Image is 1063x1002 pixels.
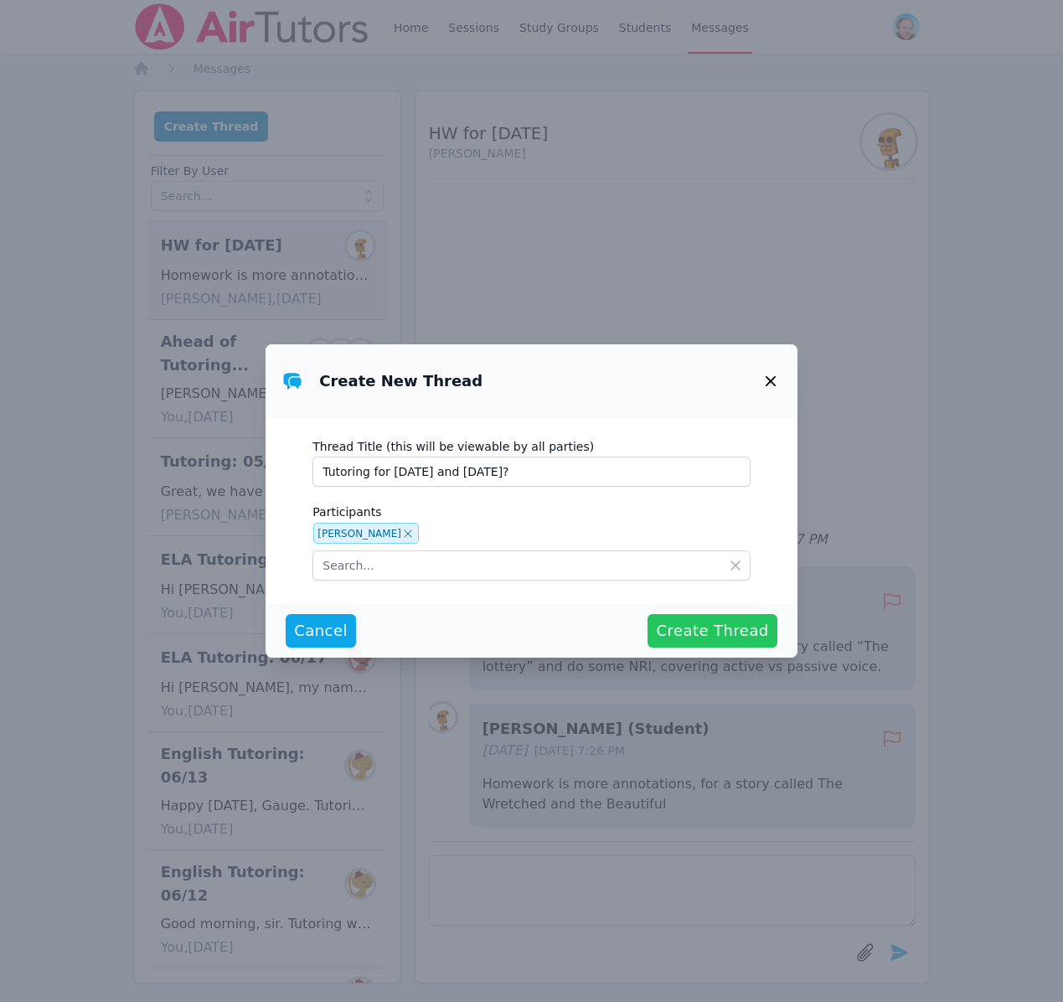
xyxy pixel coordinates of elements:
[312,550,751,581] input: Search...
[312,497,751,522] label: Participants
[294,619,348,643] span: Cancel
[319,371,482,391] h3: Create New Thread
[656,619,768,643] span: Create Thread
[648,614,777,648] button: Create Thread
[286,614,356,648] button: Cancel
[317,529,401,539] div: [PERSON_NAME]
[312,431,751,457] label: Thread Title (this will be viewable by all parties)
[312,457,751,487] input: ex, 6th Grade Math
